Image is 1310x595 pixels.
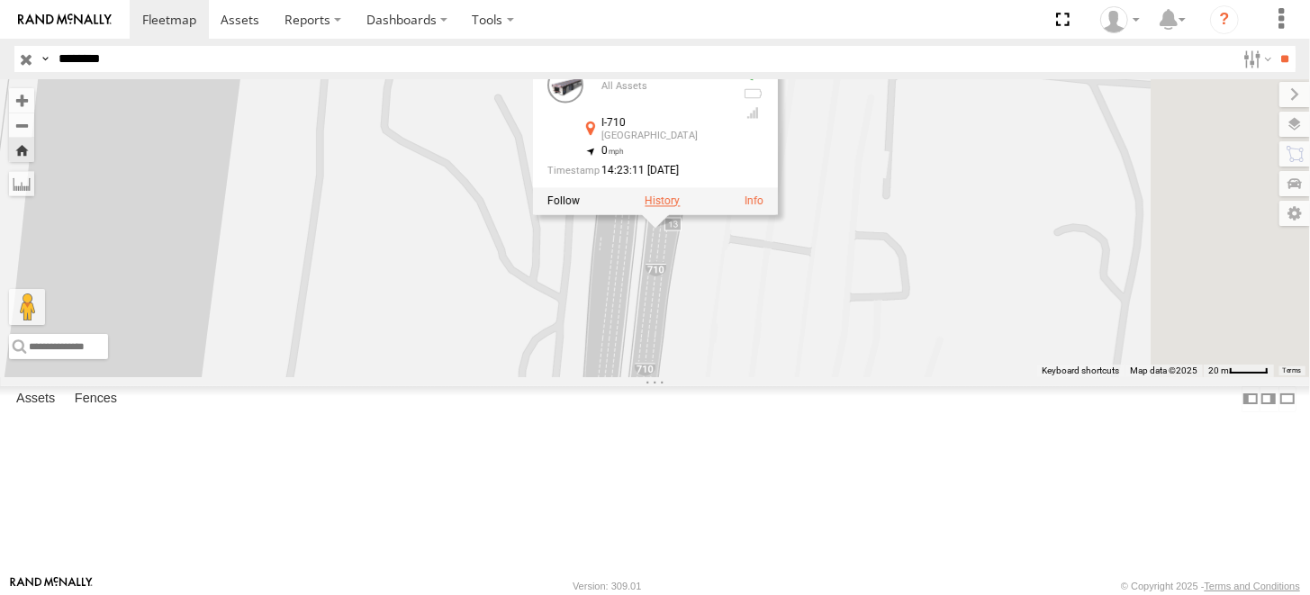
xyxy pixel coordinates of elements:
[547,195,580,208] label: Realtime tracking of Asset
[742,106,763,121] div: Last Event GSM Signal Strength
[9,289,45,325] button: Drag Pegman onto the map to open Street View
[1279,201,1310,226] label: Map Settings
[1130,365,1197,375] span: Map data ©2025
[38,46,52,72] label: Search Query
[573,581,641,591] div: Version: 309.01
[1236,46,1275,72] label: Search Filter Options
[1205,581,1300,591] a: Terms and Conditions
[9,113,34,138] button: Zoom out
[547,166,727,177] div: Date/time of location update
[742,87,763,102] div: No battery health information received from this device.
[645,195,680,208] label: View Asset History
[66,387,126,412] label: Fences
[601,131,727,142] div: [GEOGRAPHIC_DATA]
[1260,386,1278,412] label: Dock Summary Table to the Right
[10,577,93,595] a: Visit our Website
[1242,386,1260,412] label: Dock Summary Table to the Left
[1094,6,1146,33] div: Zulema McIntosch
[1210,5,1239,34] i: ?
[745,195,763,208] a: View Asset Details
[9,88,34,113] button: Zoom in
[9,171,34,196] label: Measure
[601,145,624,158] span: 0
[9,138,34,162] button: Zoom Home
[18,14,112,26] img: rand-logo.svg
[1208,365,1229,375] span: 20 m
[1203,365,1274,377] button: Map Scale: 20 m per 40 pixels
[1042,365,1119,377] button: Keyboard shortcuts
[1278,386,1296,412] label: Hide Summary Table
[1283,366,1302,374] a: Terms (opens in new tab)
[1121,581,1300,591] div: © Copyright 2025 -
[601,82,727,93] div: All Assets
[7,387,64,412] label: Assets
[601,118,727,130] div: I-710
[547,68,583,104] a: View Asset Details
